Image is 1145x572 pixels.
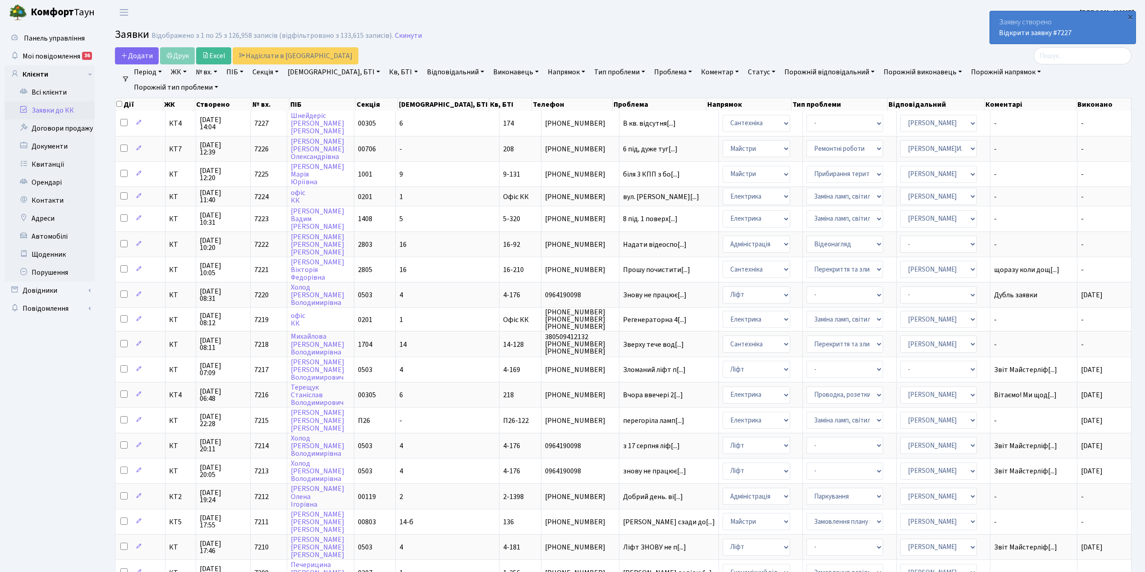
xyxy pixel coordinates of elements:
span: 00305 [358,118,376,128]
a: Скинути [395,32,422,40]
span: [DATE] 11:40 [200,189,247,204]
div: 36 [82,52,92,60]
span: 2-1398 [503,492,524,502]
span: 8 під. 1 поверх[...] [623,214,678,224]
span: 14-128 [503,340,524,350]
span: П26 [358,416,370,426]
span: 7225 [254,169,269,179]
span: з 17 серпня ліф[...] [623,441,680,451]
span: 4-176 [503,441,520,451]
span: - [994,215,1073,222]
span: 16-210 [503,265,524,275]
span: 7216 [254,390,269,400]
th: Виконано [1076,98,1131,111]
span: [PHONE_NUMBER] [545,493,615,500]
a: Заявки до КК [5,101,95,119]
span: - [994,120,1073,127]
a: офісКК [291,311,305,328]
span: 218 [503,390,514,400]
span: 4 [399,290,403,300]
span: [PHONE_NUMBER] [PHONE_NUMBER] [PHONE_NUMBER] [545,309,615,330]
span: 7217 [254,365,269,375]
span: КТ [169,468,192,475]
a: Проблема [650,64,696,80]
span: 14-б [399,517,413,527]
span: 1 [399,315,403,325]
a: [DEMOGRAPHIC_DATA], БТІ [284,64,384,80]
a: Квитанції [5,155,95,173]
span: біля 3 КПП з бо[...] [623,169,680,179]
span: Заявки [115,27,149,42]
span: - [1081,118,1084,128]
a: Холод[PERSON_NAME]Володимирівна [291,282,344,308]
span: - [994,171,1073,178]
a: Михайлова[PERSON_NAME]Володимирівна [291,332,344,357]
span: 7210 [254,542,269,552]
a: Мої повідомлення36 [5,47,95,65]
span: КТ4 [169,391,192,399]
span: [DATE] 10:20 [200,237,247,251]
th: Створено [195,98,252,111]
span: 7214 [254,441,269,451]
span: Звіт Майстерліф[...] [994,542,1057,552]
span: 4-169 [503,365,520,375]
span: Звіт Майстерліф[...] [994,365,1057,375]
span: КТ [169,193,192,200]
span: вул. [PERSON_NAME][...] [623,192,699,202]
span: 0964190098 [545,291,615,299]
span: 7212 [254,492,269,502]
a: Адреси [5,209,95,227]
th: ЖК [163,98,195,111]
span: 7220 [254,290,269,300]
span: [DATE] 08:11 [200,337,247,351]
span: [DATE] 07:09 [200,362,247,377]
span: 16 [399,265,407,275]
span: знову не працює[...] [623,466,686,476]
span: Офіс КК [503,315,529,325]
span: [PERSON_NAME] сзади до[...] [623,517,715,527]
input: Пошук... [1034,47,1131,64]
span: Добрий день. ві[...] [623,492,683,502]
span: 4 [399,466,403,476]
span: 16-92 [503,240,520,250]
span: КТ [169,316,192,323]
span: - [399,416,402,426]
span: [PHONE_NUMBER] [545,518,615,526]
span: [PHONE_NUMBER] [545,193,615,200]
a: [PERSON_NAME][PERSON_NAME][PERSON_NAME] [291,408,344,433]
span: 7227 [254,118,269,128]
span: КТ [169,544,192,551]
a: Секція [249,64,282,80]
span: 00706 [358,144,376,154]
span: 0964190098 [545,442,615,449]
a: Порожній відповідальний [781,64,878,80]
span: КТ [169,266,192,273]
span: Звіт Майстерліф[...] [994,466,1057,476]
span: - [1081,192,1084,202]
a: [PERSON_NAME]Вадим[PERSON_NAME] [291,206,344,232]
a: Холод[PERSON_NAME]Володимирівна [291,433,344,459]
span: 9 [399,169,403,179]
span: 4 [399,542,403,552]
a: Порушення [5,263,95,281]
a: Кв, БТІ [385,64,421,80]
a: Відповідальний [423,64,488,80]
a: Контакти [5,191,95,209]
span: КТ [169,215,192,222]
span: [DATE] 12:39 [200,141,247,156]
a: [PERSON_NAME] [1080,7,1134,18]
span: 7222 [254,240,269,250]
span: - [994,241,1073,248]
span: [PHONE_NUMBER] [545,145,615,153]
span: [PHONE_NUMBER] [545,366,615,373]
span: [DATE] [1081,365,1103,375]
span: 0503 [358,441,372,451]
img: logo.png [9,4,27,22]
span: КТ4 [169,120,192,127]
span: 0503 [358,542,372,552]
a: Порожній виконавець [880,64,966,80]
span: КТ [169,442,192,449]
a: Порожній напрямок [967,64,1044,80]
span: [PHONE_NUMBER] [545,417,615,424]
span: 7221 [254,265,269,275]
